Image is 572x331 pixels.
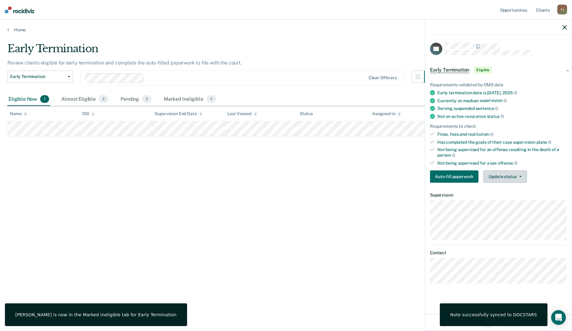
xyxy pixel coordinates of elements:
span: 2025 [502,90,517,95]
span: 0 [142,95,152,103]
div: Not being supervised for an offense resulting in the death of a [437,147,567,158]
a: Navigate to form link [430,170,481,183]
div: Status [300,111,313,116]
span: 1 [40,95,49,103]
span: offense [498,161,518,165]
span: 4 [206,95,216,103]
dt: Contact [430,250,567,255]
a: Home [7,27,565,33]
span: Eligible [474,67,492,73]
div: Early Termination [7,42,436,60]
span: status [487,114,504,119]
button: Auto-fill paperwork [430,170,478,183]
span: plans [536,140,551,145]
div: Marked Ineligible [163,93,217,106]
span: supervision [480,98,507,103]
div: Supervision End Date [155,111,202,116]
div: Almost Eligible [60,93,109,106]
span: restitution [468,132,493,137]
div: Currently on medium [437,98,567,103]
div: Early termination date is [DATE], [437,90,567,95]
div: Name [10,111,27,116]
dt: Supervision [430,193,567,198]
span: 2 [99,95,108,103]
div: Assigned to [372,111,401,116]
div: Not on active revocation [437,114,567,119]
span: sentence [476,106,499,111]
span: Early Termination [10,74,65,79]
div: 3 / 3 [425,314,572,330]
div: Early TerminationEligible [425,60,572,80]
div: Requirements to check [430,124,567,129]
div: Note successfully synced to DOCSTARS [450,312,537,317]
div: [PERSON_NAME] is now in the Marked Ineligible tab for Early Termination [15,312,177,317]
div: Has completed the goals of their case supervision [437,139,567,145]
div: Not being supervised for a sex [437,160,567,166]
div: Requirements validated by OMS data [430,82,567,88]
button: Update status [483,170,527,183]
div: Last Viewed [227,111,257,116]
div: Clear officers [369,75,397,80]
div: Open Intercom Messenger [551,310,566,325]
p: Review clients eligible for early termination and complete the auto-filled paperwork to file with... [7,60,242,66]
div: SID [82,111,95,116]
div: Pending [119,93,153,106]
div: Eligible Now [7,93,50,106]
span: person [437,153,455,158]
span: Early Termination [430,67,469,73]
div: Serving suspended [437,106,567,111]
div: Fines, fees and [437,131,567,137]
img: Recidiviz [5,6,34,13]
div: F J [557,5,567,14]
